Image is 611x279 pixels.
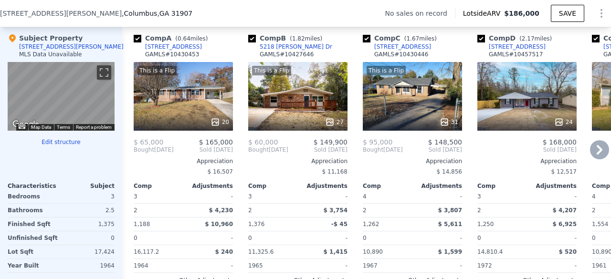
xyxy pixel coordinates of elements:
div: Appreciation [134,157,233,165]
div: This is a Flip [137,66,177,75]
a: Open this area in Google Maps (opens a new window) [10,118,42,131]
div: - [414,190,462,203]
div: GAMLS # 10430446 [374,51,428,58]
div: [STREET_ADDRESS][PERSON_NAME] [19,43,124,51]
span: ( miles) [286,35,326,42]
span: Sold [DATE] [288,146,348,154]
span: $ 95,000 [363,138,392,146]
span: 1,376 [248,221,264,227]
span: Bought [248,146,269,154]
a: Report a problem [76,124,112,130]
div: 1,375 [63,217,115,231]
div: Subject Property [8,33,83,43]
span: 0 [134,235,137,241]
button: Show Options [592,4,611,23]
a: [STREET_ADDRESS] [363,43,431,51]
span: $ 149,900 [314,138,348,146]
div: 2 [363,204,411,217]
span: , GA 31907 [157,10,192,17]
div: - [185,231,233,245]
span: 3 [134,193,137,200]
div: Appreciation [363,157,462,165]
span: $ 5,611 [438,221,462,227]
span: $ 168,000 [543,138,577,146]
div: Comp D [477,33,556,43]
div: Comp [477,182,527,190]
span: 16,117.2 [134,248,159,255]
div: Comp [248,182,298,190]
span: $ 12,517 [551,168,577,175]
div: 1972 [477,259,525,272]
span: Sold [DATE] [403,146,462,154]
div: 1965 [248,259,296,272]
div: 5218 [PERSON_NAME] Dr [260,43,332,51]
span: $ 3,807 [438,207,462,214]
div: - [300,190,348,203]
button: Toggle fullscreen view [97,65,111,80]
span: $ 520 [558,248,577,255]
div: Characteristics [8,182,61,190]
a: 5218 [PERSON_NAME] Dr [248,43,332,51]
span: 1,250 [477,221,494,227]
div: Street View [8,62,115,131]
span: 10,890 [363,248,383,255]
span: 1.67 [406,35,419,42]
span: 1,262 [363,221,379,227]
div: MLS Data Unavailable [19,51,82,58]
span: 0 [477,235,481,241]
div: - [300,259,348,272]
div: Comp B [248,33,326,43]
div: 2.5 [63,204,115,217]
div: Comp C [363,33,441,43]
span: 11,325.6 [248,248,274,255]
div: - [414,259,462,272]
div: Comp A [134,33,211,43]
span: $ 1,599 [438,248,462,255]
div: Adjustments [527,182,577,190]
div: No sales on record [385,9,455,18]
span: Sold [DATE] [477,146,577,154]
span: Bought [134,146,154,154]
span: 3 [477,193,481,200]
span: $ 4,230 [209,207,233,214]
span: $ 65,000 [134,138,163,146]
span: 14,810.4 [477,248,503,255]
div: Map [8,62,115,131]
div: [STREET_ADDRESS] [489,43,546,51]
div: [DATE] [248,146,288,154]
span: 0.64 [178,35,190,42]
div: 3 [63,190,115,203]
div: GAMLS # 10430453 [145,51,199,58]
span: $ 1,415 [324,248,348,255]
div: - [185,190,233,203]
div: - [300,231,348,245]
div: [STREET_ADDRESS] [145,43,202,51]
span: 1,554 [592,221,608,227]
span: $ 16,507 [208,168,233,175]
div: 31 [440,117,458,127]
span: Sold [DATE] [174,146,233,154]
div: 27 [325,117,344,127]
span: $ 165,000 [199,138,233,146]
span: 1,188 [134,221,150,227]
div: - [529,231,577,245]
a: [STREET_ADDRESS] [134,43,202,51]
div: Comp [134,182,183,190]
span: -$ 45 [331,221,348,227]
a: [STREET_ADDRESS] [477,43,546,51]
span: $ 148,500 [428,138,462,146]
div: Comp [363,182,412,190]
div: Adjustments [412,182,462,190]
div: Unfinished Sqft [8,231,59,245]
button: SAVE [551,5,584,22]
div: Subject [61,182,115,190]
span: ( miles) [171,35,211,42]
span: $ 60,000 [248,138,278,146]
div: 1964 [63,259,115,272]
div: - [529,259,577,272]
div: 2 [248,204,296,217]
span: $ 3,754 [324,207,348,214]
span: , Columbus [122,9,192,18]
div: [STREET_ADDRESS] [374,43,431,51]
div: 24 [554,117,573,127]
